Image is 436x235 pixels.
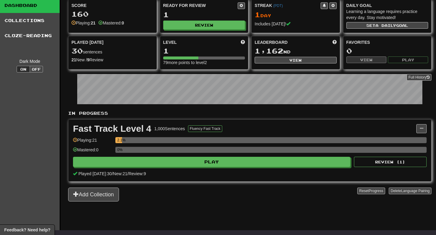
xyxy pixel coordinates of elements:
div: 2.1% [117,137,122,143]
button: Fluency Fast Track [188,125,222,132]
div: 0 [346,47,428,55]
span: Level [163,39,177,45]
span: Score more points to level up [241,39,245,45]
div: Day [255,11,337,19]
span: New: 21 [113,171,127,176]
div: Fast Track Level 4 [73,124,151,133]
span: / [112,171,113,176]
div: Favorites [346,39,428,45]
button: View [255,57,337,63]
button: ResetProgress [357,188,385,194]
span: Language Pairing [401,189,430,193]
button: DeleteLanguage Pairing [389,188,431,194]
a: (PDT) [273,4,283,8]
div: Playing: 21 [73,137,112,147]
div: Dark Mode [5,58,55,64]
span: Played [DATE] [71,39,104,45]
strong: 9 [87,57,89,62]
div: Score [71,2,154,8]
button: Play [388,56,428,63]
button: Play [73,157,350,167]
span: 30 [71,47,83,55]
div: Playing: [71,20,95,26]
div: 1 [163,47,245,55]
div: 160 [71,10,154,18]
strong: 21 [91,21,96,25]
div: 1 [163,11,245,18]
div: New / Review [71,57,154,63]
div: sentences [71,47,154,55]
div: 1,000 Sentences [154,126,185,132]
span: / [127,171,129,176]
a: Full History [407,74,431,81]
span: Played [DATE]: 30 [78,171,112,176]
div: Ready for Review [163,2,238,8]
span: Open feedback widget [4,227,50,233]
strong: 0 [122,21,124,25]
div: Includes [DATE]! [255,21,337,27]
button: Seta dailygoal [346,22,428,29]
div: 79 more points to level 2 [163,60,245,66]
button: Add Collection [68,188,119,201]
button: View [346,56,387,63]
div: Learning a language requires practice every day. Stay motivated! [346,8,428,21]
span: a daily [375,23,396,27]
span: Leaderboard [255,39,288,45]
span: This week in points, UTC [332,39,337,45]
button: On [17,66,30,72]
div: nd [255,47,337,55]
p: In Progress [68,110,431,116]
span: 1 [255,10,260,19]
button: Off [30,66,43,72]
div: Mastered: 0 [73,147,112,157]
span: Progress [369,189,383,193]
button: Review [163,21,245,30]
button: Review (1) [354,157,427,167]
strong: 21 [71,57,76,62]
div: Streak [255,2,321,8]
div: Daily Goal [346,2,428,8]
div: Mastered: [98,20,124,26]
span: Review: 9 [128,171,146,176]
span: 1,162 [255,47,283,55]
